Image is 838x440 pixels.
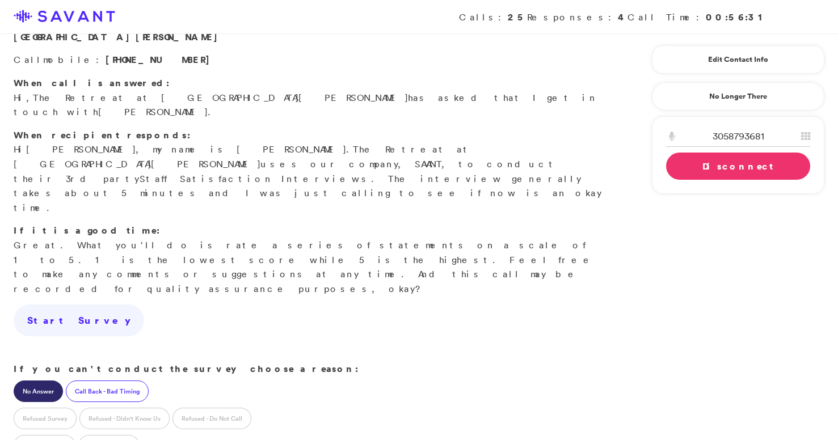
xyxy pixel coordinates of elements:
a: Start Survey [14,304,144,336]
span: mobile [43,54,96,65]
span: The Retreat at [GEOGRAPHIC_DATA][PERSON_NAME] [14,143,472,170]
strong: When recipient responds: [14,129,191,141]
a: Disconnect [666,153,810,180]
p: Great. What you'll do is rate a series of statements on a scale of 1 to 5. 1 is the lowest score ... [14,223,609,296]
a: No Longer There [652,82,824,111]
a: Edit Contact Info [666,50,810,69]
strong: If it is a good time: [14,224,160,236]
span: The Retreat at [GEOGRAPHIC_DATA][PERSON_NAME] [33,92,408,103]
strong: When call is answered: [14,77,170,89]
label: Refused - Didn't Know Us [79,408,170,429]
span: [PERSON_NAME] [26,143,136,155]
strong: 25 [508,11,527,23]
strong: If you can't conduct the survey choose a reason: [14,362,359,375]
p: Hi, has asked that I get in touch with . [14,76,609,120]
span: [PERSON_NAME] [98,106,208,117]
strong: The Retreat at [GEOGRAPHIC_DATA][PERSON_NAME] [14,16,509,43]
span: Staff Satisfaction Interview [140,173,361,184]
span: [PHONE_NUMBER] [106,53,216,66]
label: No Answer [14,380,63,402]
p: Call : [14,53,609,67]
label: Call Back - Bad Timing [66,380,149,402]
strong: 4 [618,11,628,23]
label: Refused - Do Not Call [172,408,251,429]
p: Hi , my name is [PERSON_NAME]. uses our company, SAVANT, to conduct their 3rd party s. The interv... [14,128,609,215]
label: Refused Survey [14,408,77,429]
strong: 00:56:31 [706,11,768,23]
